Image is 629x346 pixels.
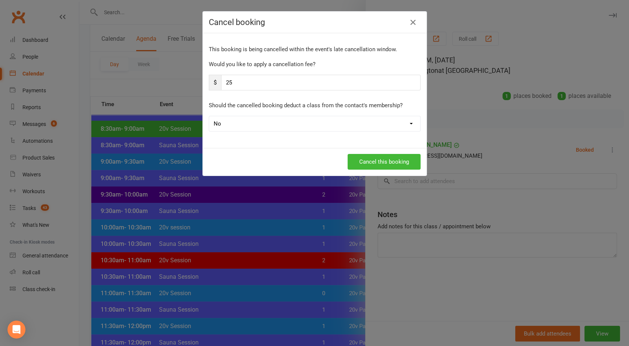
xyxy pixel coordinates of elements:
[209,75,221,90] span: $
[209,18,421,27] h4: Cancel booking
[407,16,419,28] button: Close
[209,101,421,110] p: Should the cancelled booking deduct a class from the contact's membership?
[348,154,421,170] button: Cancel this booking
[7,321,25,339] div: Open Intercom Messenger
[209,45,421,54] p: This booking is being cancelled within the event's late cancellation window.
[209,60,421,69] p: Would you like to apply a cancellation fee?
